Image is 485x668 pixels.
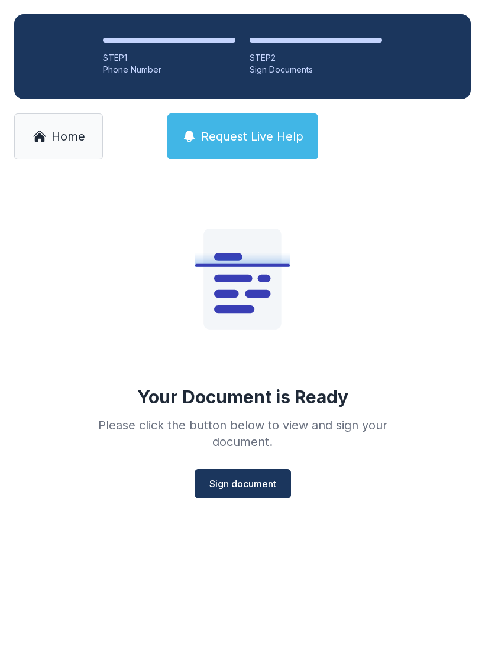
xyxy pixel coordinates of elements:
[51,128,85,145] span: Home
[201,128,303,145] span: Request Live Help
[137,386,348,408] div: Your Document is Ready
[72,417,413,450] div: Please click the button below to view and sign your document.
[250,52,382,64] div: STEP 2
[103,64,235,76] div: Phone Number
[250,64,382,76] div: Sign Documents
[209,477,276,491] span: Sign document
[103,52,235,64] div: STEP 1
